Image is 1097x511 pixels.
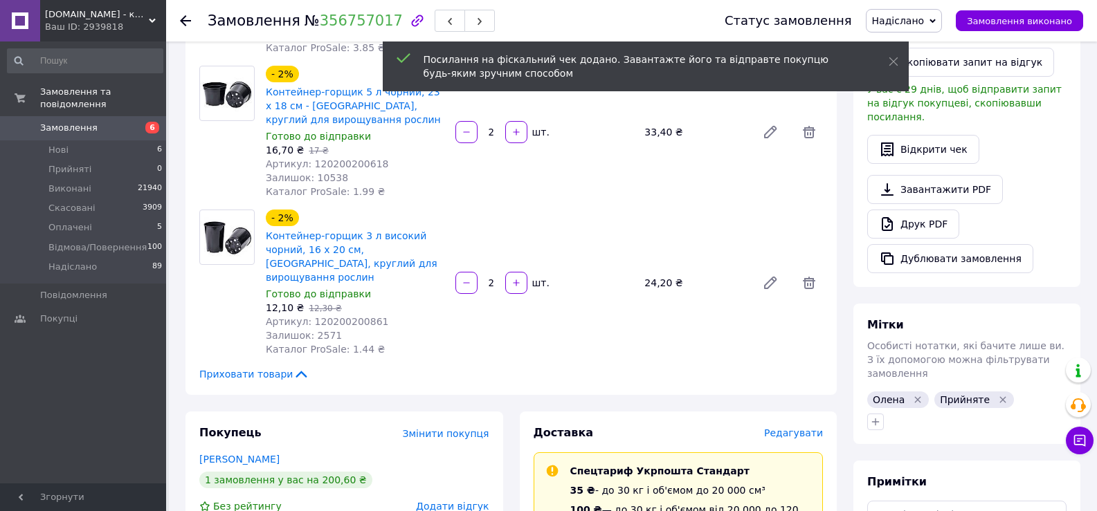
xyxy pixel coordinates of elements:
span: 35 ₴ [570,485,595,496]
span: Залишок: 2571 [266,330,342,341]
div: - до 30 кг і об'ємом до 20 000 см³ [570,483,812,497]
span: 12,30 ₴ [309,304,341,313]
span: 6 [145,122,159,133]
span: 6 [157,144,162,156]
button: Замовлення виконано [956,10,1083,31]
span: 21940 [138,183,162,195]
a: Контейнер-горщик 3 л високий чорний, 16 х 20 см, [GEOGRAPHIC_DATA], круглий для вирощування рослин [266,230,437,283]
a: [PERSON_NAME] [199,454,280,465]
span: Надіслано [48,261,97,273]
span: Редагувати [764,427,823,438]
a: Редагувати [756,269,784,297]
span: Каталог ProSale: 1.44 ₴ [266,344,385,355]
a: Друк PDF [867,210,959,239]
span: У вас є 29 днів, щоб відправити запит на відгук покупцеві, скопіювавши посилання. [867,84,1062,122]
span: Надіслано [872,15,925,26]
span: Замовлення виконано [967,16,1072,26]
svg: Видалити мітку [912,394,923,405]
span: Замовлення [208,12,300,29]
span: Повідомлення [40,289,107,301]
div: 24,20 ₴ [639,273,751,292]
span: Артикул: 120200200618 [266,158,388,169]
span: Готово до відправки [266,288,371,299]
input: Пошук [7,48,163,73]
span: 0 [157,163,162,176]
div: 33,40 ₴ [639,122,751,142]
span: Замовлення [40,122,98,134]
img: Контейнер-горщик 3 л високий чорний, 16 х 20 см, Польща, круглий для вирощування рослин [200,217,254,258]
span: Прийняті [48,163,91,176]
span: Нові [48,144,69,156]
span: Змінити покупця [403,428,489,439]
span: Покупці [40,313,78,325]
span: Мітки [867,318,904,331]
button: Скопіювати запит на відгук [867,48,1054,77]
div: Статус замовлення [725,14,852,28]
div: - 2% [266,210,299,226]
span: Примітки [867,475,927,488]
span: 16,70 ₴ [266,145,304,156]
svg: Видалити мітку [997,394,1008,405]
span: Особисті нотатки, які бачите лише ви. З їх допомогою можна фільтрувати замовлення [867,340,1064,379]
div: 1 замовлення у вас на 200,60 ₴ [199,472,372,488]
span: 100 [147,241,162,254]
span: Покупець [199,426,262,439]
span: 5 [157,221,162,234]
span: Відмова/Повернення [48,241,147,254]
span: Приховати товари [199,367,309,381]
span: Виконані [48,183,91,195]
button: Чат з покупцем [1066,427,1094,454]
a: Контейнер-горщик 5 л чорний, 23 х 18 см - [GEOGRAPHIC_DATA], круглий для вирощування рослин [266,86,441,125]
span: 17 ₴ [309,146,328,156]
span: 12,10 ₴ [266,302,304,313]
a: Завантажити PDF [867,175,1003,204]
div: - 2% [266,66,299,82]
span: Готово до відправки [266,131,371,142]
span: № [305,12,403,29]
img: Контейнер-горщик 5 л чорний, 23 х 18 см - Польща, круглий для вирощування рослин [200,73,254,114]
div: шт. [529,125,551,139]
span: Замовлення та повідомлення [40,86,166,111]
a: 356757017 [320,12,403,29]
span: eSad.com.ua - крамниця для професійних садівників [45,8,149,21]
span: Олена [873,394,905,405]
button: Дублювати замовлення [867,244,1033,273]
span: Видалити [795,118,823,146]
div: Ваш ID: 2939818 [45,21,166,33]
span: 89 [152,261,162,273]
span: Спецтариф Укрпошта Стандарт [570,465,750,476]
span: Прийняте [940,394,990,405]
span: Оплачені [48,221,92,234]
span: Скасовані [48,202,96,214]
span: Артикул: 120200200861 [266,316,388,327]
div: шт. [529,276,551,290]
span: Каталог ProSale: 3.85 ₴ [266,42,385,53]
span: 3909 [143,202,162,214]
div: Повернутися назад [180,14,191,28]
span: Видалити [795,269,823,297]
button: Відкрити чек [867,135,979,164]
a: Редагувати [756,118,784,146]
span: Доставка [534,426,594,439]
span: Залишок: 10538 [266,172,348,183]
span: Каталог ProSale: 1.99 ₴ [266,186,385,197]
div: Посилання на фіскальний чек додано. Завантажте його та відправте покупцю будь-яким зручним способом [424,53,854,80]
